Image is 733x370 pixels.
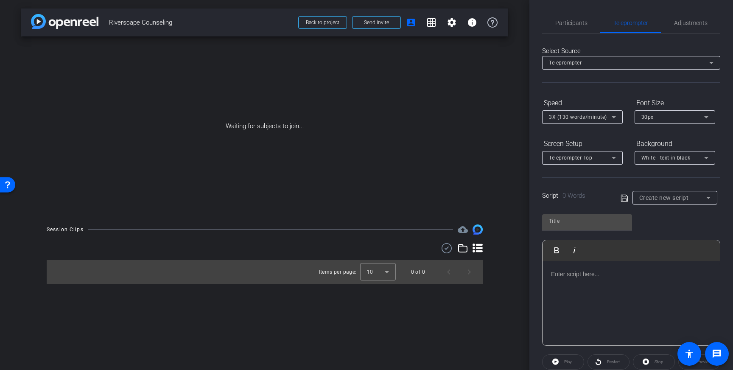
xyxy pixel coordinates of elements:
div: Background [635,137,715,151]
span: 3X (130 words/minute) [549,114,607,120]
button: Next page [459,262,479,282]
div: Items per page: [319,268,357,276]
span: Teleprompter [613,20,648,26]
input: Title [549,216,625,226]
img: app-logo [31,14,98,29]
span: Adjustments [674,20,708,26]
span: Create new script [639,194,689,201]
span: Back to project [306,20,339,25]
mat-icon: message [712,349,722,359]
span: 30px [641,114,654,120]
button: Previous page [439,262,459,282]
img: Session clips [473,224,483,235]
button: Italic (⌘I) [566,242,582,259]
span: Riverscape Counseling [109,14,293,31]
mat-icon: account_box [406,17,416,28]
button: Send invite [352,16,401,29]
div: Font Size [635,96,715,110]
mat-icon: cloud_upload [458,224,468,235]
div: Select Source [542,46,720,56]
mat-icon: accessibility [684,349,694,359]
span: White - text in black [641,155,691,161]
span: Teleprompter Top [549,155,592,161]
mat-icon: info [467,17,477,28]
span: Send invite [364,19,389,26]
span: Destinations for your clips [458,224,468,235]
div: Session Clips [47,225,84,234]
div: 0 of 0 [411,268,425,276]
span: 0 Words [562,192,585,199]
span: Participants [555,20,588,26]
mat-icon: settings [447,17,457,28]
div: Screen Setup [542,137,623,151]
div: Script [542,191,609,201]
div: Speed [542,96,623,110]
span: Teleprompter [549,60,582,66]
mat-icon: grid_on [426,17,436,28]
button: Bold (⌘B) [548,242,565,259]
button: Back to project [298,16,347,29]
div: Waiting for subjects to join... [21,36,508,216]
